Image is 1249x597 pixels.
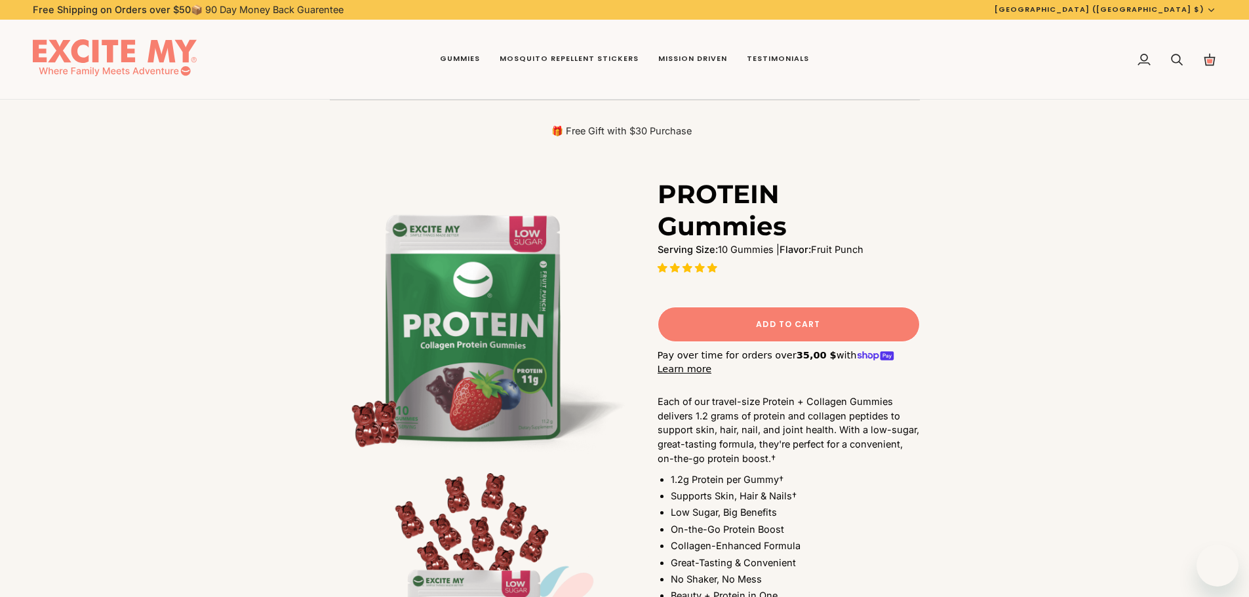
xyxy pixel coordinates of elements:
[671,472,920,487] li: 1.2g Protein per Gummy†
[671,505,920,520] li: Low Sugar, Big Benefits
[440,54,480,64] span: Gummies
[780,244,811,255] strong: Flavor:
[33,3,344,17] p: 📦 90 Day Money Back Guarentee
[658,307,920,342] button: Add to Cart
[658,54,727,64] span: Mission Driven
[658,242,920,257] p: 10 Gummies | Fruit Punch
[33,39,197,80] img: EXCITE MY®
[430,20,490,100] a: Gummies
[658,178,910,242] h1: PROTEIN Gummies
[1197,545,1239,587] iframe: Botón para iniciar la ventana de mensajería
[671,522,920,537] li: On-the-Go Protein Boost
[330,125,913,138] p: 🎁 Free Gift with $30 Purchase
[737,20,819,100] a: Testimonials
[33,4,191,15] strong: Free Shipping on Orders over $50
[330,178,625,473] img: PROTEIN Gummies
[500,54,639,64] span: Mosquito Repellent Stickers
[671,556,920,570] li: Great-Tasting & Convenient
[490,20,648,100] a: Mosquito Repellent Stickers
[658,244,718,255] strong: Serving Size:
[648,20,737,100] a: Mission Driven
[658,262,720,273] span: 4.96 stars
[671,572,920,587] li: No Shaker, No Mess
[756,318,820,330] span: Add to Cart
[747,54,809,64] span: Testimonials
[658,396,919,464] span: Each of our travel-size Protein + Collagen Gummies delivers 1.2 grams of protein and collagen pep...
[985,4,1226,15] button: [GEOGRAPHIC_DATA] ([GEOGRAPHIC_DATA] $)
[671,539,920,553] li: Collagen-Enhanced Formula
[671,489,920,503] li: Supports Skin, Hair & Nails†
